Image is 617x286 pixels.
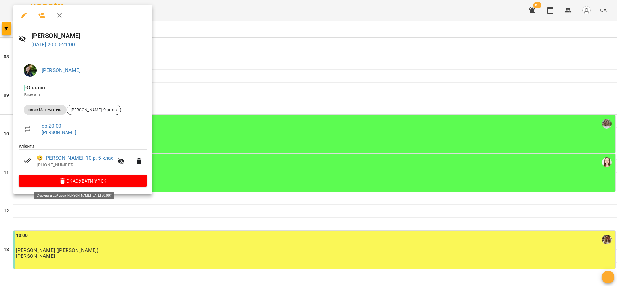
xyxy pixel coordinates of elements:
[24,107,67,113] span: індив Математика
[37,162,113,168] p: [PHONE_NUMBER]
[24,177,142,185] span: Скасувати Урок
[37,154,113,162] a: 😀 [PERSON_NAME], 10 р, 5 клас
[67,107,121,113] span: [PERSON_NAME], 9 років
[67,105,121,115] div: [PERSON_NAME], 9 років
[24,156,31,164] svg: Візит сплачено
[24,91,142,98] p: Кімната
[42,123,61,129] a: ср , 20:00
[24,64,37,77] img: 8d1dcb6868e5a1856202e452063752e6.jpg
[19,175,147,187] button: Скасувати Урок
[19,143,147,175] ul: Клієнти
[31,41,75,48] a: [DATE] 20:00-21:00
[24,85,46,91] span: - Онлайн
[42,67,81,73] a: [PERSON_NAME]
[31,31,147,41] h6: [PERSON_NAME]
[42,130,76,135] a: [PERSON_NAME]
